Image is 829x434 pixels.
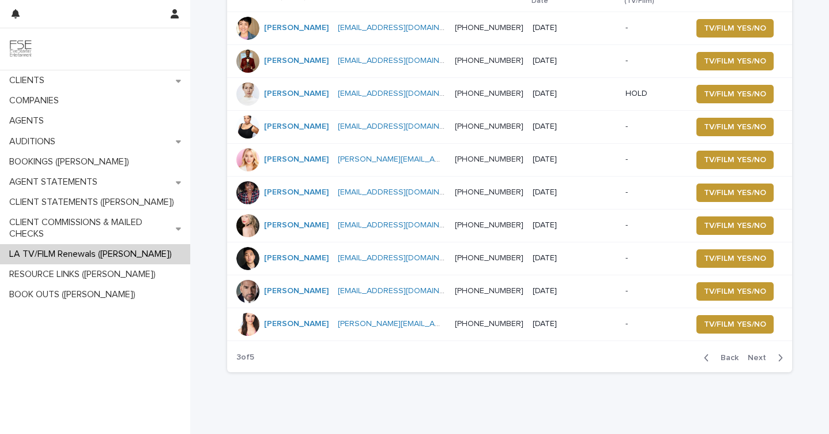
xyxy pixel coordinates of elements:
[696,151,774,169] button: TV/FILM YES/NO
[5,269,165,280] p: RESOURCE LINKS ([PERSON_NAME])
[696,249,774,268] button: TV/FILM YES/NO
[696,85,774,103] button: TV/FILM YES/NO
[625,56,683,66] p: -
[695,353,743,363] button: Back
[455,24,523,32] a: [PHONE_NUMBER]
[264,122,329,132] a: [PERSON_NAME]
[704,220,766,231] span: TV/FILM YES/NO
[227,12,792,44] tr: [PERSON_NAME] [EMAIL_ADDRESS][DOMAIN_NAME] [PHONE_NUMBER] [DATE]-TV/FILM YES/NO
[338,287,468,295] a: [EMAIL_ADDRESS][DOMAIN_NAME]
[455,188,523,196] a: [PHONE_NUMBER]
[264,188,329,197] a: [PERSON_NAME]
[227,209,792,242] tr: [PERSON_NAME] [EMAIL_ADDRESS][DOMAIN_NAME] [PHONE_NUMBER] [DATE]-TV/FILM YES/NO
[625,122,683,132] p: -
[533,319,616,329] p: [DATE]
[338,24,468,32] a: [EMAIL_ADDRESS][DOMAIN_NAME]
[227,242,792,275] tr: [PERSON_NAME] [EMAIL_ADDRESS][DOMAIN_NAME] [PHONE_NUMBER] [DATE]-TV/FILM YES/NO
[696,118,774,136] button: TV/FILM YES/NO
[748,354,773,362] span: Next
[533,155,616,164] p: [DATE]
[227,110,792,143] tr: [PERSON_NAME] [EMAIL_ADDRESS][DOMAIN_NAME] [PHONE_NUMBER] [DATE]-TV/FILM YES/NO
[455,122,523,130] a: [PHONE_NUMBER]
[455,89,523,98] a: [PHONE_NUMBER]
[696,184,774,202] button: TV/FILM YES/NO
[533,23,616,33] p: [DATE]
[264,155,329,164] a: [PERSON_NAME]
[338,320,531,328] a: [PERSON_NAME][EMAIL_ADDRESS][DOMAIN_NAME]
[455,287,523,295] a: [PHONE_NUMBER]
[696,216,774,235] button: TV/FILM YES/NO
[5,75,54,86] p: CLIENTS
[5,217,176,239] p: CLIENT COMMISSIONS & MAILED CHECKS
[5,177,107,188] p: AGENT STATEMENTS
[5,249,181,260] p: LA TV/FILM Renewals ([PERSON_NAME])
[5,136,65,147] p: AUDITIONS
[704,286,766,297] span: TV/FILM YES/NO
[455,221,523,229] a: [PHONE_NUMBER]
[264,23,329,33] a: [PERSON_NAME]
[625,319,683,329] p: -
[264,56,329,66] a: [PERSON_NAME]
[9,38,32,61] img: 9JgRvJ3ETPGCJDhvPVA5
[743,353,792,363] button: Next
[704,55,766,67] span: TV/FILM YES/NO
[338,221,468,229] a: [EMAIL_ADDRESS][DOMAIN_NAME]
[338,155,594,163] a: [PERSON_NAME][EMAIL_ADDRESS][PERSON_NAME][DOMAIN_NAME]
[625,253,683,263] p: -
[264,319,329,329] a: [PERSON_NAME]
[533,56,616,66] p: [DATE]
[5,115,53,126] p: AGENTS
[264,286,329,296] a: [PERSON_NAME]
[264,253,329,263] a: [PERSON_NAME]
[264,220,329,230] a: [PERSON_NAME]
[696,282,774,301] button: TV/FILM YES/NO
[533,253,616,263] p: [DATE]
[625,23,683,33] p: -
[533,122,616,132] p: [DATE]
[5,95,68,106] p: COMPANIES
[227,44,792,77] tr: [PERSON_NAME] [EMAIL_ADDRESS][DOMAIN_NAME] [PHONE_NUMBER] [DATE]-TV/FILM YES/NO
[227,176,792,209] tr: [PERSON_NAME] [EMAIL_ADDRESS][DOMAIN_NAME] [PHONE_NUMBER] [DATE]-TV/FILM YES/NO
[704,121,766,133] span: TV/FILM YES/NO
[227,77,792,110] tr: [PERSON_NAME] [EMAIL_ADDRESS][DOMAIN_NAME] [PHONE_NUMBER] [DATE]HOLDTV/FILM YES/NO
[455,254,523,262] a: [PHONE_NUMBER]
[338,122,468,130] a: [EMAIL_ADDRESS][DOMAIN_NAME]
[625,188,683,197] p: -
[264,89,329,99] a: [PERSON_NAME]
[704,88,766,100] span: TV/FILM YES/NO
[338,188,468,196] a: [EMAIL_ADDRESS][DOMAIN_NAME]
[625,89,683,99] p: HOLD
[704,253,766,264] span: TV/FILM YES/NO
[533,188,616,197] p: [DATE]
[227,143,792,176] tr: [PERSON_NAME] [PERSON_NAME][EMAIL_ADDRESS][PERSON_NAME][DOMAIN_NAME] [PHONE_NUMBER] [DATE]-TV/FIL...
[455,155,523,163] a: [PHONE_NUMBER]
[625,220,683,230] p: -
[5,156,138,167] p: BOOKINGS ([PERSON_NAME])
[704,187,766,199] span: TV/FILM YES/NO
[227,343,263,372] p: 3 of 5
[704,154,766,166] span: TV/FILM YES/NO
[533,220,616,230] p: [DATE]
[338,57,468,65] a: [EMAIL_ADDRESS][DOMAIN_NAME]
[533,286,616,296] p: [DATE]
[5,197,183,208] p: CLIENT STATEMENTS ([PERSON_NAME])
[227,308,792,341] tr: [PERSON_NAME] [PERSON_NAME][EMAIL_ADDRESS][DOMAIN_NAME] [PHONE_NUMBER] [DATE]-TV/FILM YES/NO
[533,89,616,99] p: [DATE]
[704,23,766,34] span: TV/FILM YES/NO
[5,289,145,300] p: BOOK OUTS ([PERSON_NAME])
[704,319,766,330] span: TV/FILM YES/NO
[696,19,774,38] button: TV/FILM YES/NO
[625,286,683,296] p: -
[714,354,738,362] span: Back
[696,315,774,334] button: TV/FILM YES/NO
[338,254,468,262] a: [EMAIL_ADDRESS][DOMAIN_NAME]
[625,155,683,164] p: -
[696,52,774,70] button: TV/FILM YES/NO
[455,320,523,328] a: [PHONE_NUMBER]
[455,57,523,65] a: [PHONE_NUMBER]
[338,89,468,98] a: [EMAIL_ADDRESS][DOMAIN_NAME]
[227,275,792,308] tr: [PERSON_NAME] [EMAIL_ADDRESS][DOMAIN_NAME] [PHONE_NUMBER] [DATE]-TV/FILM YES/NO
